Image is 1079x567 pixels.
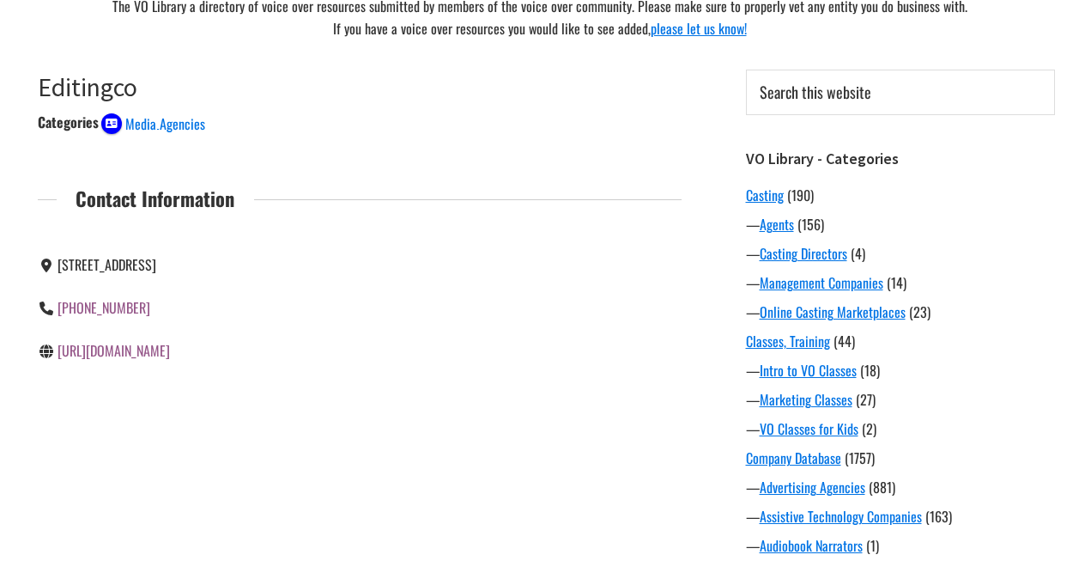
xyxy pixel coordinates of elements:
[746,448,841,468] a: Company Database
[125,113,205,134] span: Media Agencies
[746,506,1055,527] div: —
[746,185,784,205] a: Casting
[746,302,1055,322] div: —
[38,71,682,399] article: Editingco
[58,254,156,275] span: [STREET_ADDRESS]
[746,360,1055,381] div: —
[746,149,1055,168] h3: VO Library - Categories
[101,112,206,132] a: Media Agencies
[887,272,906,293] span: (14)
[746,272,1055,293] div: —
[925,506,952,527] span: (163)
[38,112,99,132] div: Categories
[746,418,1055,439] div: —
[760,506,922,527] a: Assistive Technology Companies
[746,243,1055,264] div: —
[760,535,863,556] a: Audiobook Narrators
[746,214,1055,235] div: —
[833,331,855,351] span: (44)
[651,18,747,39] a: please let us know!
[760,360,857,381] a: Intro to VO Classes
[869,477,895,497] span: (881)
[746,331,830,351] a: Classes, Training
[760,302,906,322] a: Online Casting Marketplaces
[760,243,847,264] a: Casting Directors
[860,360,880,381] span: (18)
[38,71,682,102] h1: Editingco
[845,448,875,468] span: (1757)
[746,477,1055,497] div: —
[760,389,852,410] a: Marketing Classes
[58,340,170,361] a: [URL][DOMAIN_NAME]
[866,535,879,556] span: (1)
[58,297,150,318] a: [PHONE_NUMBER]
[746,70,1055,115] input: Search this website
[760,418,858,439] a: VO Classes for Kids
[797,214,824,235] span: (156)
[862,418,876,439] span: (2)
[787,185,814,205] span: (190)
[851,243,865,264] span: (4)
[909,302,930,322] span: (23)
[760,214,794,235] a: Agents
[746,535,1055,556] div: —
[760,272,883,293] a: Management Companies
[746,389,1055,410] div: —
[856,389,876,410] span: (27)
[57,183,254,214] span: Contact Information
[760,477,865,497] a: Advertising Agencies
